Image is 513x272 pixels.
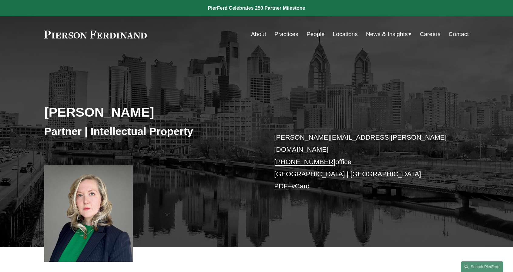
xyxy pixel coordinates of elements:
a: folder dropdown [366,28,412,40]
p: office [GEOGRAPHIC_DATA] | [GEOGRAPHIC_DATA] – [274,131,451,193]
a: Locations [333,28,358,40]
a: Careers [420,28,441,40]
a: [PERSON_NAME][EMAIL_ADDRESS][PERSON_NAME][DOMAIN_NAME] [274,134,447,153]
a: Practices [274,28,298,40]
a: vCard [292,182,310,190]
a: PDF [274,182,288,190]
a: Search this site [461,261,503,272]
a: People [307,28,325,40]
a: Contact [449,28,469,40]
h2: [PERSON_NAME] [44,104,256,120]
a: About [251,28,266,40]
a: [PHONE_NUMBER] [274,158,335,166]
h3: Partner | Intellectual Property [44,125,256,138]
span: News & Insights [366,29,408,40]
